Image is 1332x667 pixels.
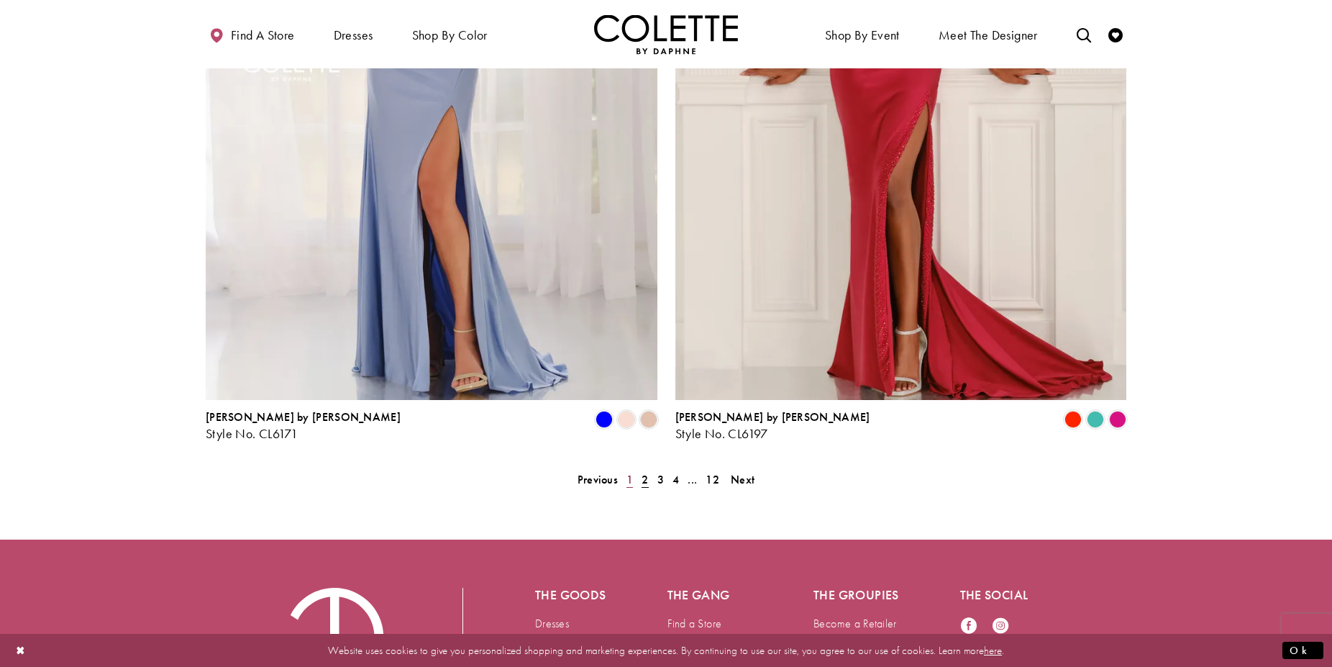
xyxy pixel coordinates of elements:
a: ... [683,469,701,490]
i: Blue [596,411,613,428]
a: Visit our Instagram - Opens in new tab [992,617,1009,636]
h5: The social [960,588,1049,602]
span: [PERSON_NAME] by [PERSON_NAME] [206,409,401,425]
span: 2 [642,472,648,487]
a: Find a store [206,14,298,54]
span: [PERSON_NAME] by [PERSON_NAME] [675,409,870,425]
img: Colette by Daphne [594,14,738,54]
a: Prev Page [573,469,622,490]
a: Visit Home Page [594,14,738,54]
a: Dresses [535,616,569,631]
span: Dresses [334,28,373,42]
a: Meet the designer [935,14,1041,54]
i: Champagne [640,411,657,428]
i: Fuchsia [1109,411,1126,428]
a: 1 [622,469,637,490]
span: Next [731,472,754,487]
a: Toggle search [1073,14,1095,54]
i: Turquoise [1087,411,1104,428]
a: here [984,643,1002,657]
button: Close Dialog [9,637,33,663]
a: 12 [701,469,724,490]
span: Shop by color [409,14,491,54]
span: Dresses [330,14,377,54]
span: 12 [706,472,719,487]
a: 4 [668,469,683,490]
span: Current page [637,469,652,490]
span: 3 [657,472,664,487]
span: Shop by color [412,28,488,42]
span: Previous [578,472,618,487]
h5: The gang [667,588,757,602]
span: Shop By Event [821,14,903,54]
a: 3 [653,469,668,490]
span: 1 [626,472,633,487]
div: Colette by Daphne Style No. CL6171 [206,411,401,441]
a: Visit our Facebook - Opens in new tab [960,617,977,636]
div: Colette by Daphne Style No. CL6197 [675,411,870,441]
span: 4 [672,472,679,487]
button: Submit Dialog [1282,641,1323,659]
h5: The groupies [813,588,903,602]
h5: The goods [535,588,610,602]
a: Become a Retailer [813,616,896,631]
a: Check Wishlist [1105,14,1126,54]
p: Website uses cookies to give you personalized shopping and marketing experiences. By continuing t... [104,640,1228,660]
a: Next Page [726,469,759,490]
span: Meet the designer [939,28,1038,42]
i: Blush [618,411,635,428]
a: Find a Store [667,616,722,631]
span: ... [688,472,697,487]
span: Find a store [231,28,295,42]
i: Scarlet [1064,411,1082,428]
span: Style No. CL6197 [675,425,768,442]
span: Style No. CL6171 [206,425,298,442]
span: Shop By Event [825,28,900,42]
